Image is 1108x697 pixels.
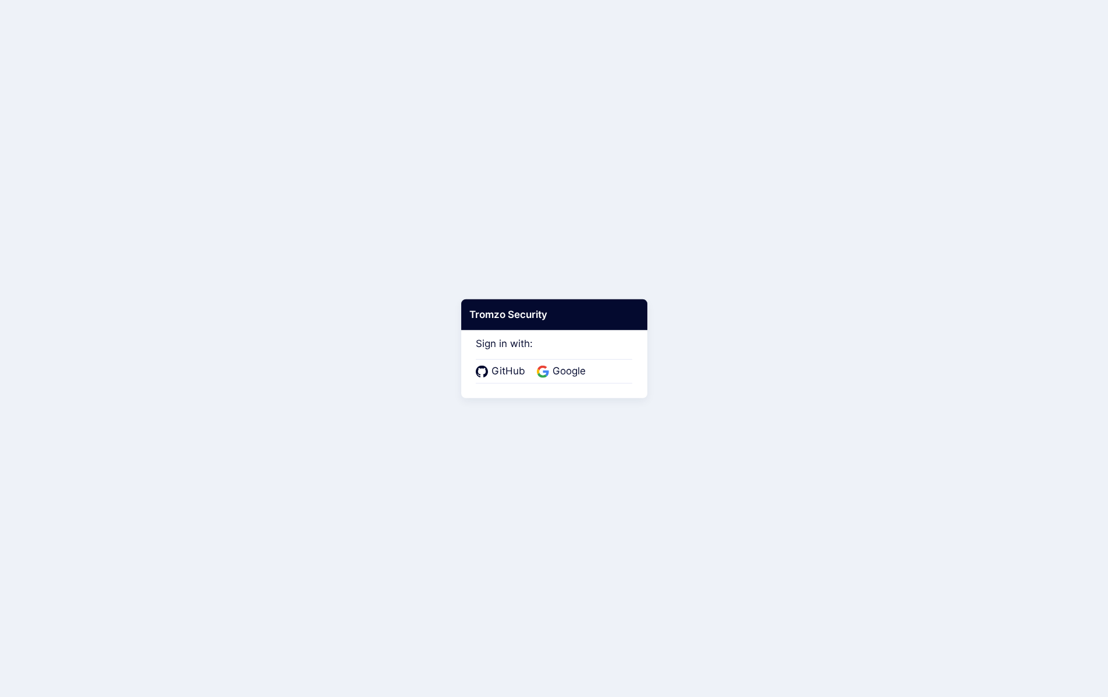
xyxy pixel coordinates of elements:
[476,321,633,383] div: Sign in with:
[488,364,529,379] span: GitHub
[461,299,647,330] div: Tromzo Security
[537,364,589,379] a: Google
[549,364,589,379] span: Google
[476,364,529,379] a: GitHub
